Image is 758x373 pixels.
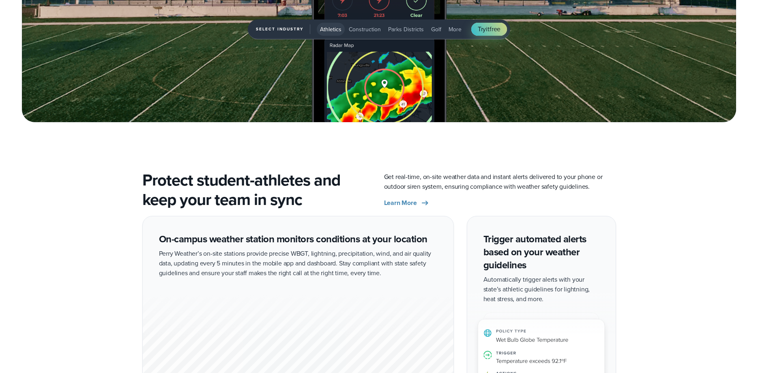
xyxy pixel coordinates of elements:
p: Get real-time, on-site weather data and instant alerts delivered to your phone or outdoor siren s... [384,172,616,192]
span: Parks Districts [388,25,424,34]
span: Select Industry [256,24,310,34]
span: Athletics [320,25,341,34]
button: Golf [428,23,444,36]
h2: Protect student-athletes and keep your team in sync [142,170,374,209]
span: More [449,25,462,34]
button: Parks Districts [385,23,427,36]
span: Construction [349,25,381,34]
a: Learn More [384,198,430,208]
span: Learn More [384,198,417,208]
span: it [486,24,490,34]
a: Tryitfree [471,23,507,36]
button: Athletics [317,23,345,36]
button: More [445,23,465,36]
span: Golf [431,25,441,34]
span: Try free [478,24,500,34]
button: Construction [346,23,384,36]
